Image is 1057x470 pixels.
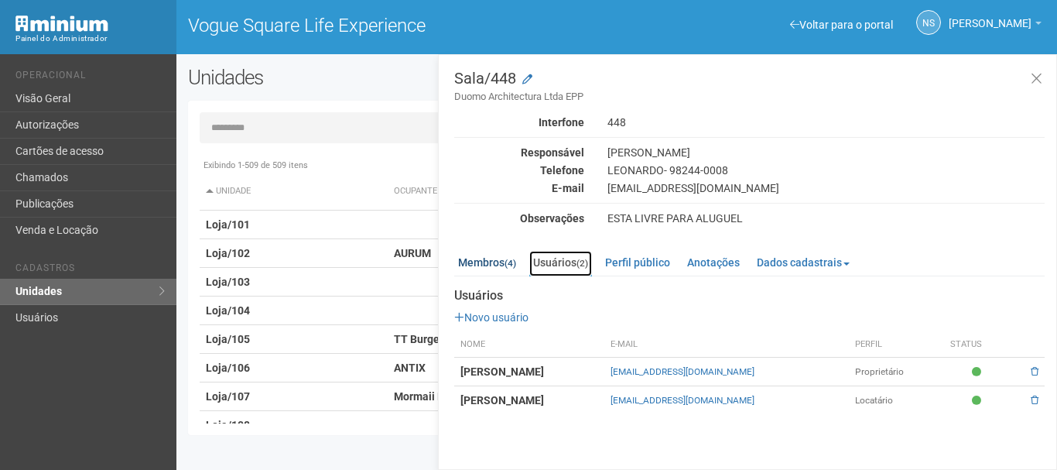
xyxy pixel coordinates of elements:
[576,258,588,269] small: (2)
[394,333,443,345] strong: TT Burger
[949,2,1031,29] span: Nicolle Silva
[443,146,596,160] div: Responsável
[596,115,1056,129] div: 448
[596,163,1056,177] div: LEONARDO- 98244-0008
[604,332,849,358] th: E-mail
[454,90,1045,104] small: Duomo Architectura Ltda EPP
[972,394,985,407] span: Ativo
[443,115,596,129] div: Interfone
[944,332,1013,358] th: Status
[949,19,1042,32] a: [PERSON_NAME]
[15,70,165,86] li: Operacional
[454,332,604,358] th: Nome
[200,173,388,211] th: Unidade: activate to sort column descending
[206,333,250,345] strong: Loja/105
[394,247,431,259] strong: AURUM
[206,419,250,431] strong: Loja/108
[596,211,1056,225] div: ESTA LIVRE PARA ALUGUEL
[206,362,250,374] strong: Loja/106
[849,386,945,415] td: Locatário
[611,395,754,406] a: [EMAIL_ADDRESS][DOMAIN_NAME]
[505,258,516,269] small: (4)
[188,66,532,89] h2: Unidades
[596,146,1056,160] div: [PERSON_NAME]
[443,163,596,177] div: Telefone
[522,72,532,87] a: Modificar a unidade
[972,365,985,379] span: Ativo
[443,181,596,195] div: E-mail
[15,262,165,279] li: Cadastros
[454,251,520,274] a: Membros(4)
[394,390,472,403] strong: Mormaii Motors
[611,366,754,377] a: [EMAIL_ADDRESS][DOMAIN_NAME]
[596,181,1056,195] div: [EMAIL_ADDRESS][DOMAIN_NAME]
[753,251,853,274] a: Dados cadastrais
[443,211,596,225] div: Observações
[394,362,426,374] strong: ANTIX
[460,394,544,407] strong: [PERSON_NAME]
[206,276,250,288] strong: Loja/103
[683,251,744,274] a: Anotações
[849,332,945,358] th: Perfil
[454,70,1045,104] h3: Sala/448
[790,19,893,31] a: Voltar para o portal
[206,218,250,231] strong: Loja/101
[15,15,108,32] img: Minium
[529,251,592,276] a: Usuários(2)
[388,173,734,211] th: Ocupante: activate to sort column ascending
[601,251,674,274] a: Perfil público
[454,311,528,324] a: Novo usuário
[916,10,941,35] a: NS
[454,289,1045,303] strong: Usuários
[188,15,605,36] h1: Vogue Square Life Experience
[849,358,945,386] td: Proprietário
[206,390,250,403] strong: Loja/107
[15,32,165,46] div: Painel do Administrador
[206,304,250,317] strong: Loja/104
[206,247,250,259] strong: Loja/102
[460,365,544,378] strong: [PERSON_NAME]
[200,159,1034,173] div: Exibindo 1-509 de 509 itens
